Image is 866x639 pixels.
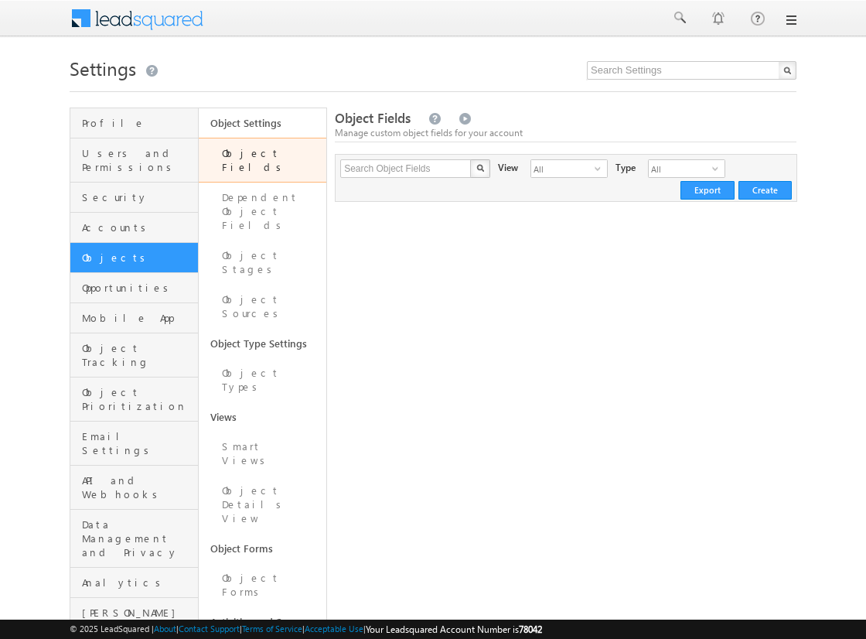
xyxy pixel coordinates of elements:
[476,164,484,172] img: Search
[82,311,194,325] span: Mobile App
[712,164,725,173] span: select
[82,385,194,413] span: Object Prioritization
[70,56,136,80] span: Settings
[82,576,194,589] span: Analytics
[199,402,327,432] a: Views
[82,251,194,265] span: Objects
[199,534,327,563] a: Object Forms
[519,624,542,635] span: 78042
[587,61,796,80] input: Search Settings
[82,146,194,174] span: Users and Permissions
[335,126,796,140] div: Manage custom object fields for your account
[649,160,712,177] span: All
[70,138,198,183] a: Users and Permissions
[199,329,327,358] a: Object Type Settings
[70,568,198,598] a: Analytics
[82,116,194,130] span: Profile
[199,476,327,534] a: Object Details View
[70,243,198,273] a: Objects
[70,333,198,378] a: Object Tracking
[242,624,302,634] a: Terms of Service
[199,358,327,402] a: Object Types
[70,273,198,303] a: Opportunities
[70,466,198,510] a: API and Webhooks
[70,622,542,637] span: © 2025 LeadSquared | | | | |
[199,183,327,241] a: Dependent Object Fields
[154,624,176,634] a: About
[82,429,194,457] span: Email Settings
[305,624,363,634] a: Acceptable Use
[199,432,327,476] a: Smart Views
[199,138,327,183] a: Object Fields
[70,422,198,466] a: Email Settings
[680,181,735,200] button: Export
[82,473,194,501] span: API and Webhooks
[199,108,327,138] a: Object Settings
[199,241,327,285] a: Object Stages
[179,624,240,634] a: Contact Support
[70,510,198,568] a: Data Management and Privacy
[70,303,198,333] a: Mobile App
[70,213,198,243] a: Accounts
[82,281,194,295] span: Opportunities
[82,606,194,620] span: [PERSON_NAME]
[70,108,198,138] a: Profile
[82,220,194,234] span: Accounts
[615,159,636,175] div: Type
[82,190,194,204] span: Security
[82,518,194,559] span: Data Management and Privacy
[70,378,198,422] a: Object Prioritization
[199,285,327,329] a: Object Sources
[70,183,198,213] a: Security
[366,624,542,635] span: Your Leadsquared Account Number is
[595,164,607,173] span: select
[199,563,327,607] a: Object Forms
[498,159,518,175] div: View
[82,341,194,369] span: Object Tracking
[738,181,792,200] button: Create
[531,160,595,177] span: All
[335,109,411,127] span: Object Fields
[70,598,198,628] a: [PERSON_NAME]
[199,607,327,637] a: Activities and Scores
